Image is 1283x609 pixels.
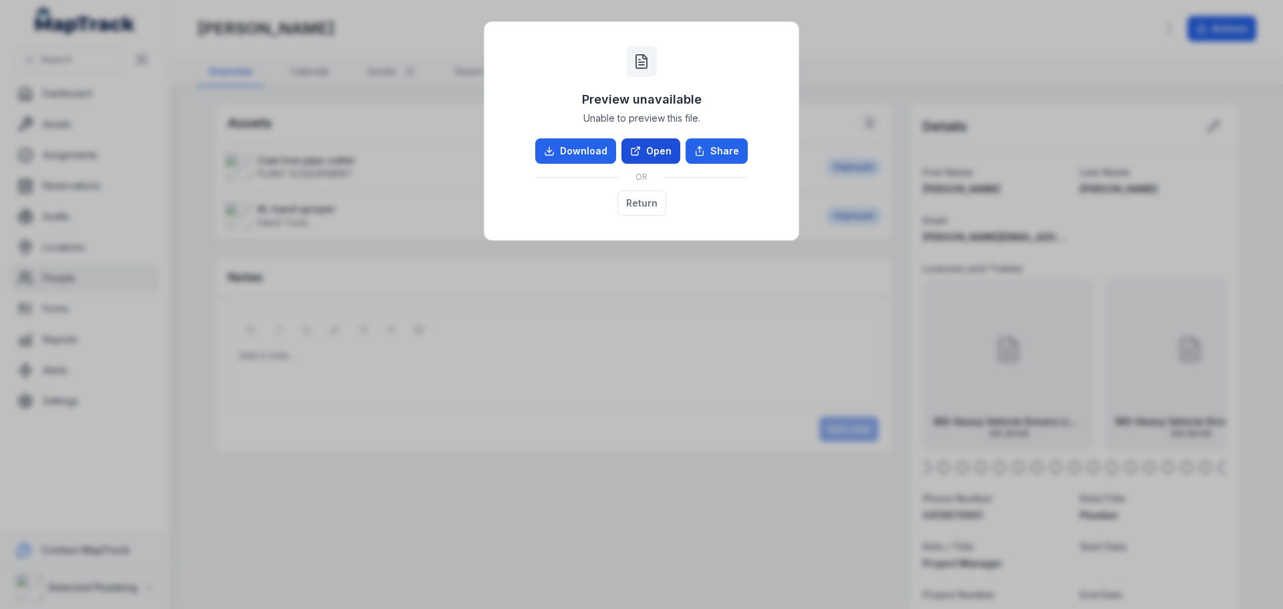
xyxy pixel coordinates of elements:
[621,138,680,164] a: Open
[617,191,666,216] button: Return
[686,138,748,164] button: Share
[535,164,748,191] div: OR
[582,90,702,109] h3: Preview unavailable
[583,112,700,125] span: Unable to preview this file.
[535,138,616,164] a: Download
